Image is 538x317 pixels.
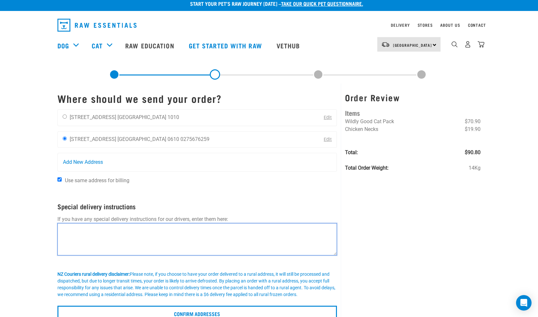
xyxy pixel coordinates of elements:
[345,149,358,155] strong: Total:
[324,115,332,120] a: Edit
[391,24,410,26] a: Delivery
[52,16,486,34] nav: dropdown navigation
[117,114,179,120] li: [GEOGRAPHIC_DATA] 1010
[345,126,378,132] span: Chicken Necks
[516,295,532,311] div: Open Intercom Messenger
[465,149,481,156] span: $90.80
[478,41,484,48] img: home-icon@2x.png
[345,93,481,103] h3: Order Review
[468,24,486,26] a: Contact
[57,215,337,223] p: If you have any special delivery instructions for our drivers, enter them here:
[57,177,62,182] input: Use same address for billing
[180,136,209,142] li: 0275676259
[465,125,481,133] span: $19.90
[345,165,389,171] strong: Total Order Weight:
[117,136,179,142] li: [GEOGRAPHIC_DATA] 0610
[464,41,471,48] img: user.png
[92,41,103,50] a: Cat
[70,114,116,120] li: [STREET_ADDRESS]
[469,164,481,172] span: 14Kg
[119,33,182,58] a: Raw Education
[57,203,337,210] h4: Special delivery instructions
[465,118,481,125] span: $70.90
[65,177,129,183] span: Use same address for billing
[58,153,337,171] a: Add New Address
[324,137,332,142] a: Edit
[182,33,270,58] a: Get started with Raw
[270,33,308,58] a: Vethub
[393,44,432,46] span: [GEOGRAPHIC_DATA]
[345,118,394,124] span: Wildly Good Cat Pack
[70,136,116,142] li: [STREET_ADDRESS]
[57,41,69,50] a: Dog
[57,93,337,104] h1: Where should we send your order?
[381,42,390,47] img: van-moving.png
[452,41,458,47] img: home-icon-1@2x.png
[57,272,130,277] b: NZ Couriers rural delivery disclaimer:
[57,271,337,298] div: Please note, if you choose to have your order delivered to a rural address, it will still be proc...
[281,2,363,5] a: take our quick pet questionnaire.
[345,108,481,118] h4: Items
[418,24,433,26] a: Stores
[57,19,137,32] img: Raw Essentials Logo
[63,158,103,166] span: Add New Address
[440,24,460,26] a: About Us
